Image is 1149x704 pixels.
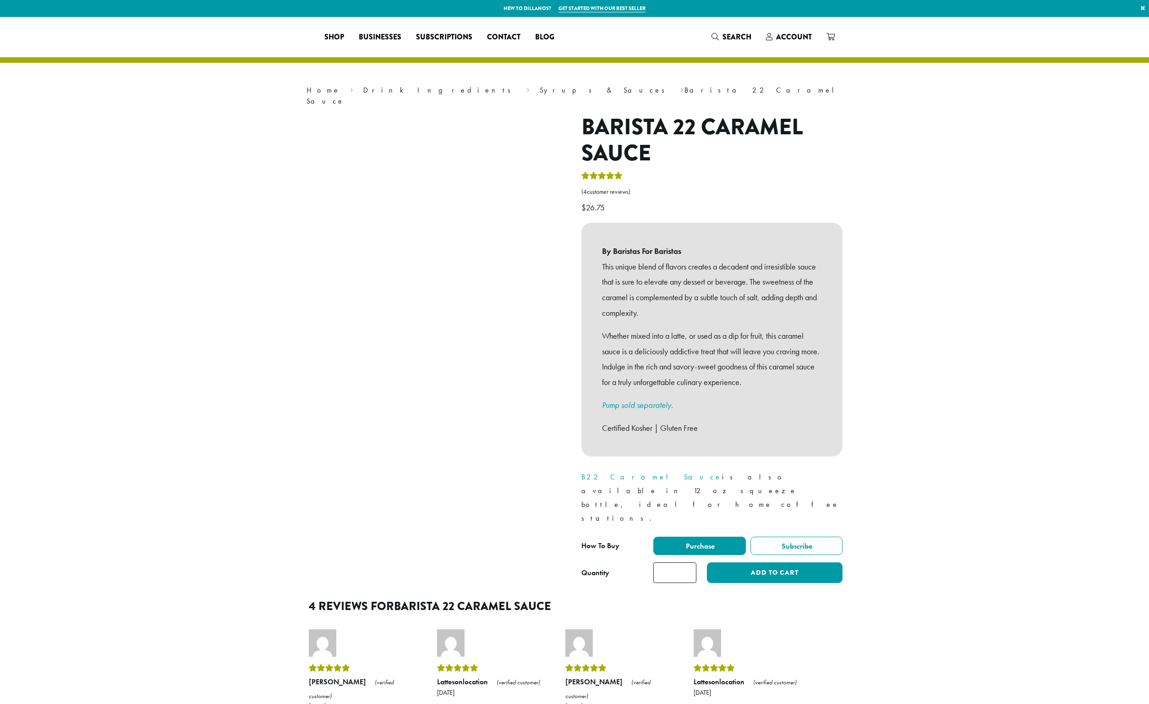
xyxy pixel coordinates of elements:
[653,562,696,583] input: Product quantity
[684,541,715,551] span: Purchase
[540,85,671,95] a: Syrups & Sauces
[602,328,822,390] p: Whether mixed into a latte, or used as a dip for fruit, this caramel sauce is a deliciously addic...
[581,114,843,167] h1: Barista 22 Caramel Sauce
[704,29,759,44] a: Search
[350,82,353,96] span: ›
[581,470,843,525] p: is also available in 12 oz squeeze bottle, ideal for home coffee stations.
[416,32,472,43] span: Subscriptions
[581,541,619,550] span: How To Buy
[753,678,797,686] em: (verified customer)
[707,562,843,583] button: Add to cart
[324,32,344,43] span: Shop
[602,259,822,321] p: This unique blend of flavors creates a decadent and irresistible sauce that is sure to elevate an...
[437,661,542,675] div: Rated 5 out of 5
[309,599,840,613] h2: 4 reviews for
[437,677,488,687] strong: Lattesonlocation
[694,661,799,675] div: Rated 5 out of 5
[581,567,609,578] div: Quantity
[780,541,812,551] span: Subscribe
[317,30,351,44] a: Shop
[583,188,587,196] span: 4
[680,82,684,96] span: ›
[309,677,366,687] strong: [PERSON_NAME]
[581,202,607,213] bdi: 26.75
[306,85,843,107] nav: Breadcrumb
[558,5,646,12] a: Get started with our best seller
[694,677,744,687] strong: Lattesonlocation
[535,32,554,43] span: Blog
[722,32,751,42] span: Search
[776,32,812,42] span: Account
[497,678,540,686] em: (verified customer)
[359,32,401,43] span: Businesses
[565,677,623,687] strong: [PERSON_NAME]
[602,243,822,259] b: By Baristas For Baristas
[581,472,722,482] a: B22 Caramel Sauce
[363,85,517,95] a: Drink Ingredients
[526,82,530,96] span: ›
[602,400,673,410] a: Pump sold separately.
[602,420,822,436] p: Certified Kosher | Gluten Free
[565,661,671,675] div: Rated 5 out of 5
[581,187,843,197] a: (4customer reviews)
[581,170,623,184] div: Rated 5.00 out of 5
[306,85,340,95] a: Home
[487,32,520,43] span: Contact
[581,202,586,213] span: $
[394,598,551,615] span: Barista 22 Caramel Sauce
[309,661,414,675] div: Rated 5 out of 5
[694,689,799,696] time: [DATE]
[437,689,542,696] time: [DATE]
